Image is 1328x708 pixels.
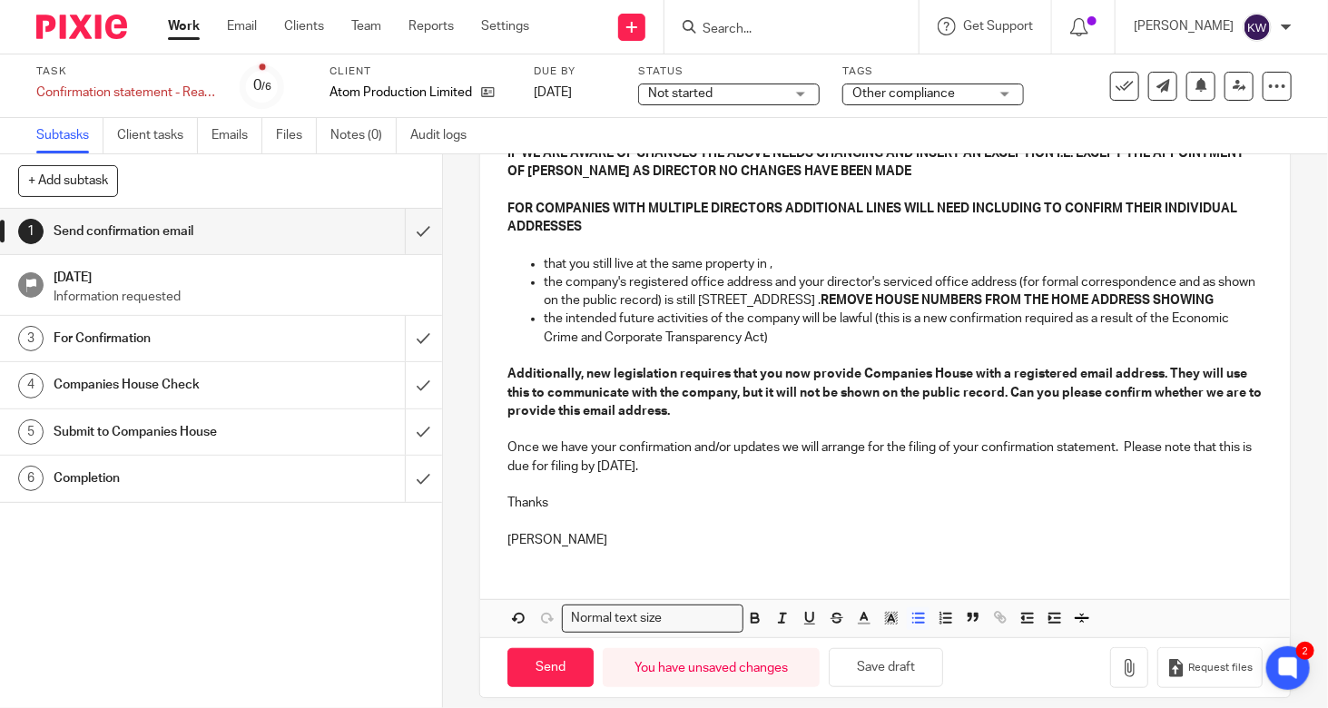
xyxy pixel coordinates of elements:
[544,310,1263,347] p: the intended future activities of the company will be lawful (this is a new confirmation required...
[18,326,44,351] div: 3
[821,294,1214,307] strong: REMOVE HOUSE NUMBERS FROM THE HOME ADDRESS SHOWING
[829,648,943,687] button: Save draft
[534,86,572,99] span: [DATE]
[507,648,594,687] input: Send
[603,648,820,687] div: You have unsaved changes
[1134,17,1234,35] p: [PERSON_NAME]
[330,64,511,79] label: Client
[507,438,1263,476] p: Once we have your confirmation and/or updates we will arrange for the filing of your confirmation...
[410,118,480,153] a: Audit logs
[507,202,1240,233] strong: FOR COMPANIES WITH MULTIPLE DIRECTORS ADDITIONAL LINES WILL NEED INCLUDING TO CONFIRM THEIR INDIV...
[507,476,1263,513] p: Thanks
[54,218,276,245] h1: Send confirmation email
[1188,661,1253,675] span: Request files
[963,20,1033,33] span: Get Support
[842,64,1024,79] label: Tags
[648,87,713,100] span: Not started
[276,118,317,153] a: Files
[638,64,820,79] label: Status
[562,605,743,633] div: Search for option
[1296,642,1314,660] div: 2
[507,531,1263,549] p: [PERSON_NAME]
[18,466,44,491] div: 6
[54,371,276,398] h1: Companies House Check
[253,75,271,96] div: 0
[54,325,276,352] h1: For Confirmation
[852,87,955,100] span: Other compliance
[1157,647,1263,688] button: Request files
[507,368,1264,418] strong: Additionally, new legislation requires that you now provide Companies House with a registered ema...
[534,64,615,79] label: Due by
[701,22,864,38] input: Search
[36,64,218,79] label: Task
[18,165,118,196] button: + Add subtask
[330,84,472,102] p: Atom Production Limited
[54,418,276,446] h1: Submit to Companies House
[18,373,44,398] div: 4
[667,609,733,628] input: Search for option
[544,255,1263,273] p: that you still live at the same property in ,
[54,288,424,306] p: Information requested
[36,118,103,153] a: Subtasks
[566,609,665,628] span: Normal text size
[36,84,218,102] div: Confirmation statement - Reach
[330,118,397,153] a: Notes (0)
[117,118,198,153] a: Client tasks
[284,17,324,35] a: Clients
[18,419,44,445] div: 5
[168,17,200,35] a: Work
[481,17,529,35] a: Settings
[54,264,424,287] h1: [DATE]
[408,17,454,35] a: Reports
[211,118,262,153] a: Emails
[1243,13,1272,42] img: svg%3E
[54,465,276,492] h1: Completion
[351,17,381,35] a: Team
[544,273,1263,310] p: the company's registered office address and your director's serviced office address (for formal c...
[36,15,127,39] img: Pixie
[18,219,44,244] div: 1
[261,82,271,92] small: /6
[227,17,257,35] a: Email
